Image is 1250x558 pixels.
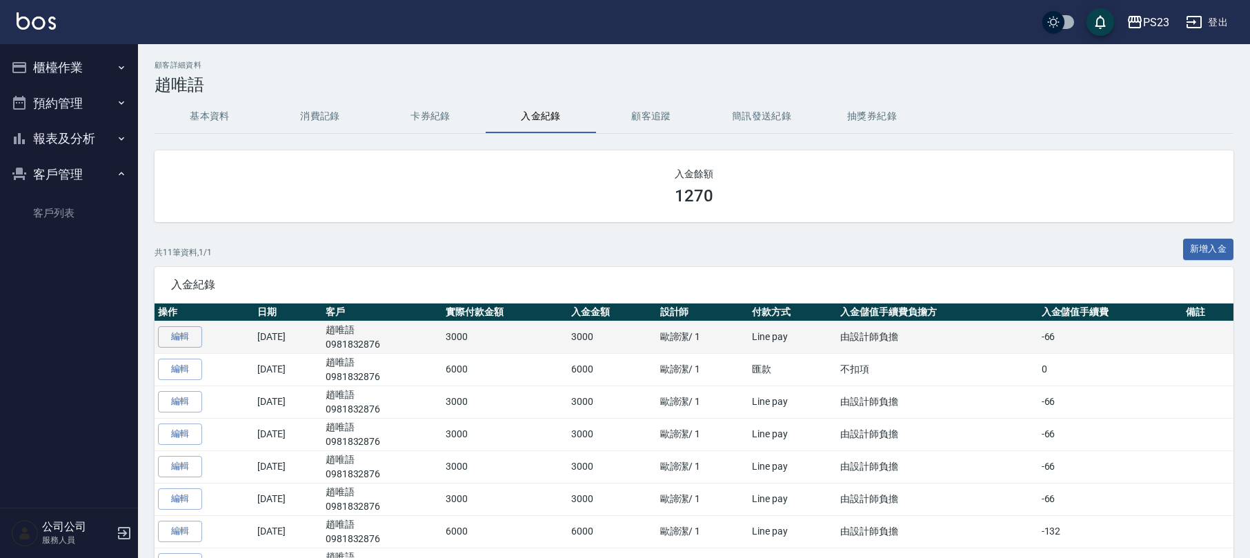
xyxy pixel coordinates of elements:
td: Line pay [748,321,837,353]
img: Person [11,519,39,547]
td: 0 [1038,353,1183,386]
p: 共 11 筆資料, 1 / 1 [155,246,212,259]
td: 趙唯語 [322,483,442,515]
h3: 1270 [675,186,713,206]
td: 3000 [568,386,656,418]
img: Logo [17,12,56,30]
td: 歐諦潔 / 1 [657,386,749,418]
a: 編輯 [158,521,202,542]
td: Line pay [748,450,837,483]
p: 0981832876 [326,499,439,514]
td: -66 [1038,418,1183,450]
td: 趙唯語 [322,515,442,548]
button: 卡券紀錄 [375,100,486,133]
a: 客戶列表 [6,197,132,229]
td: 歐諦潔 / 1 [657,418,749,450]
td: 歐諦潔 / 1 [657,450,749,483]
td: 趙唯語 [322,418,442,450]
button: 櫃檯作業 [6,50,132,86]
button: 抽獎券紀錄 [817,100,927,133]
a: 編輯 [158,391,202,412]
th: 設計師 [657,303,749,321]
p: 服務人員 [42,534,112,546]
td: 趙唯語 [322,450,442,483]
p: 0981832876 [326,370,439,384]
h2: 入金餘額 [171,167,1217,181]
td: 3000 [442,321,568,353]
td: 3000 [442,418,568,450]
td: Line pay [748,515,837,548]
td: -66 [1038,386,1183,418]
td: -66 [1038,483,1183,515]
th: 備註 [1182,303,1233,321]
th: 日期 [254,303,322,321]
td: 歐諦潔 / 1 [657,321,749,353]
td: 由設計師負擔 [837,418,1038,450]
div: PS23 [1143,14,1169,31]
td: 歐諦潔 / 1 [657,353,749,386]
td: Line pay [748,418,837,450]
button: PS23 [1121,8,1175,37]
td: 6000 [442,515,568,548]
p: 0981832876 [326,532,439,546]
th: 入金金額 [568,303,656,321]
td: [DATE] [254,386,322,418]
button: 客戶管理 [6,157,132,192]
td: 6000 [568,515,656,548]
td: 3000 [442,450,568,483]
td: 6000 [442,353,568,386]
a: 編輯 [158,424,202,445]
td: Line pay [748,483,837,515]
button: 顧客追蹤 [596,100,706,133]
td: 3000 [442,483,568,515]
td: -66 [1038,321,1183,353]
p: 0981832876 [326,337,439,352]
a: 編輯 [158,359,202,380]
th: 客戶 [322,303,442,321]
td: 不扣項 [837,353,1038,386]
td: [DATE] [254,418,322,450]
button: 登出 [1180,10,1233,35]
p: 0981832876 [326,467,439,481]
button: save [1087,8,1114,36]
td: [DATE] [254,515,322,548]
th: 付款方式 [748,303,837,321]
th: 入金儲值手續費 [1038,303,1183,321]
td: 由設計師負擔 [837,515,1038,548]
h2: 顧客詳細資料 [155,61,1233,70]
button: 預約管理 [6,86,132,121]
th: 實際付款金額 [442,303,568,321]
td: 由設計師負擔 [837,483,1038,515]
td: -66 [1038,450,1183,483]
td: 歐諦潔 / 1 [657,483,749,515]
td: 3000 [568,418,656,450]
th: 入金儲值手續費負擔方 [837,303,1038,321]
td: 6000 [568,353,656,386]
th: 操作 [155,303,254,321]
button: 簡訊發送紀錄 [706,100,817,133]
td: 趙唯語 [322,353,442,386]
a: 編輯 [158,456,202,477]
td: [DATE] [254,321,322,353]
button: 消費記錄 [265,100,375,133]
td: -132 [1038,515,1183,548]
button: 報表及分析 [6,121,132,157]
td: 3000 [568,450,656,483]
td: 由設計師負擔 [837,321,1038,353]
a: 編輯 [158,488,202,510]
h5: 公司公司 [42,520,112,534]
a: 編輯 [158,326,202,348]
td: 3000 [442,386,568,418]
td: 由設計師負擔 [837,450,1038,483]
td: [DATE] [254,450,322,483]
td: Line pay [748,386,837,418]
td: 3000 [568,321,656,353]
span: 入金紀錄 [171,278,1217,292]
button: 基本資料 [155,100,265,133]
td: 趙唯語 [322,321,442,353]
h3: 趙唯語 [155,75,1233,94]
td: 由設計師負擔 [837,386,1038,418]
td: 趙唯語 [322,386,442,418]
td: 匯款 [748,353,837,386]
td: [DATE] [254,353,322,386]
